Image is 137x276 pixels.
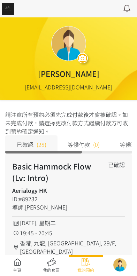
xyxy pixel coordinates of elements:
div: [DATE], 星期二 [12,219,125,227]
span: 等候付款 [68,140,90,149]
h2: Basic Hammock Flow (Lv: Intro) [12,160,102,183]
div: 19:45 - 20:45 [12,229,125,237]
h4: Aerialogy HK [12,186,102,195]
span: (28) [37,140,46,149]
div: ID:#89232 [12,195,102,203]
span: 香港, 九龍, [GEOGRAPHIC_DATA], 29/F, [GEOGRAPHIC_DATA] [20,239,125,255]
div: 已確認 [108,160,125,169]
div: [EMAIL_ADDRESS][DOMAIN_NAME] [25,83,112,91]
span: (0) [93,140,100,149]
div: 導師:[PERSON_NAME] [12,203,102,211]
div: [PERSON_NAME] [38,68,99,79]
span: 已確認 [17,140,33,149]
